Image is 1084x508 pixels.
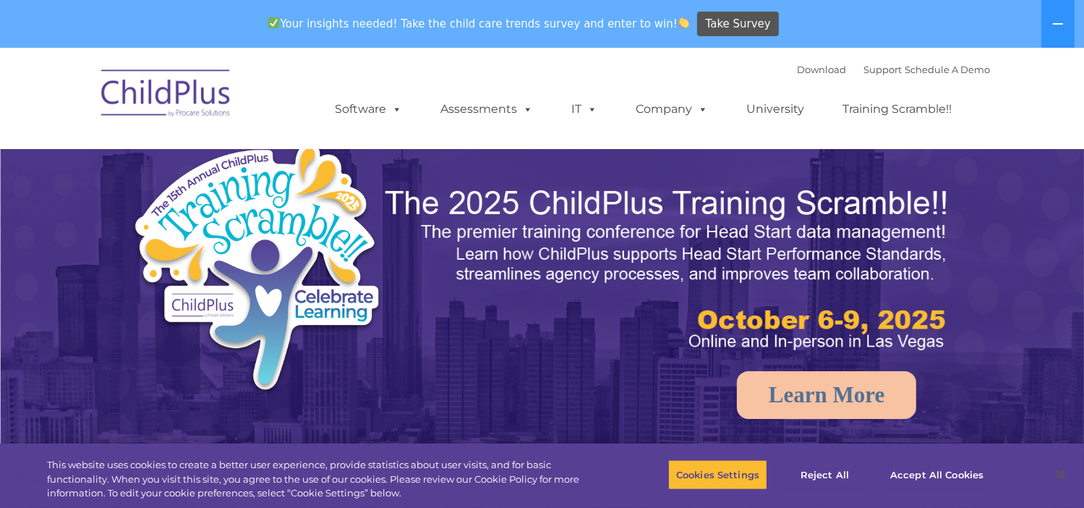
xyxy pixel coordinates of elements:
a: Company [622,95,723,124]
img: ✅ [268,17,279,28]
span: Last name [201,96,245,106]
a: IT [558,95,613,124]
div: This website uses cookies to create a better user experience, provide statistics about user visit... [47,458,596,501]
a: Support [864,64,902,75]
span: Phone number [201,155,263,166]
a: Training Scramble!! [829,95,967,124]
a: Learn More [737,371,916,419]
img: 👏 [678,17,689,28]
button: Accept All Cookies [882,460,991,490]
font: | [798,64,991,75]
span: Your insights needed! Take the child care trends survey and enter to win! [263,9,696,38]
button: Close [1045,459,1077,491]
button: Cookies Settings [668,460,767,490]
a: Download [798,64,847,75]
a: Schedule A Demo [905,64,991,75]
span: Take Survey [706,12,771,37]
button: Reject All [780,460,870,490]
a: Software [321,95,417,124]
a: Assessments [427,95,548,124]
a: Take Survey [697,12,779,37]
img: ChildPlus by Procare Solutions [94,59,239,132]
a: University [733,95,819,124]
